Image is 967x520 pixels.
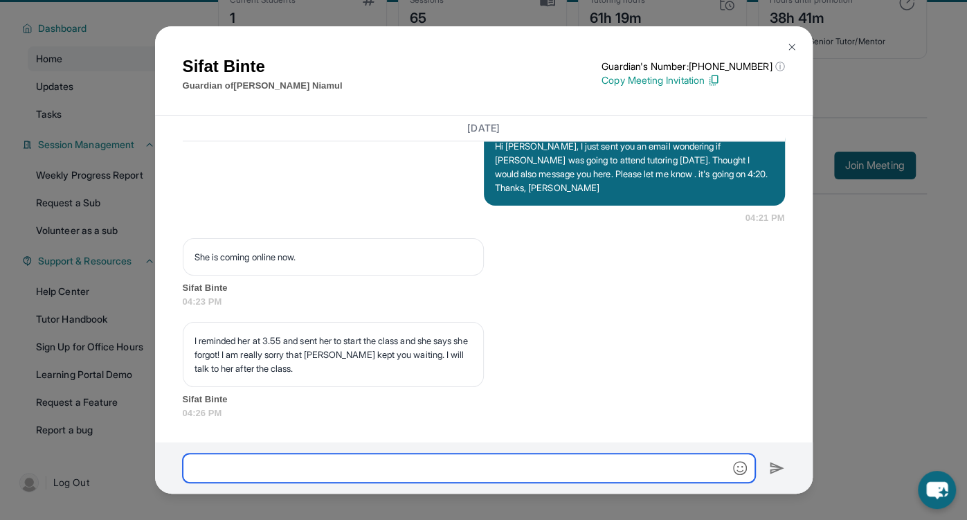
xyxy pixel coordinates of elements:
[183,121,785,135] h3: [DATE]
[183,79,343,93] p: Guardian of [PERSON_NAME] Niamul
[745,211,785,225] span: 04:21 PM
[602,73,784,87] p: Copy Meeting Invitation
[918,471,956,509] button: chat-button
[183,406,785,420] span: 04:26 PM
[495,139,774,195] p: Hi [PERSON_NAME], I just sent you an email wondering if [PERSON_NAME] was going to attend tutorin...
[183,393,785,406] span: Sifat Binte
[707,74,720,87] img: Copy Icon
[183,295,785,309] span: 04:23 PM
[195,250,472,264] p: She is coming online now.
[769,460,785,476] img: Send icon
[602,60,784,73] p: Guardian's Number: [PHONE_NUMBER]
[195,334,472,375] p: I reminded her at 3.55 and sent her to start the class and she says she forgot! I am really sorry...
[775,60,784,73] span: ⓘ
[183,54,343,79] h1: Sifat Binte
[733,461,747,475] img: Emoji
[786,42,797,53] img: Close Icon
[183,281,785,295] span: Sifat Binte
